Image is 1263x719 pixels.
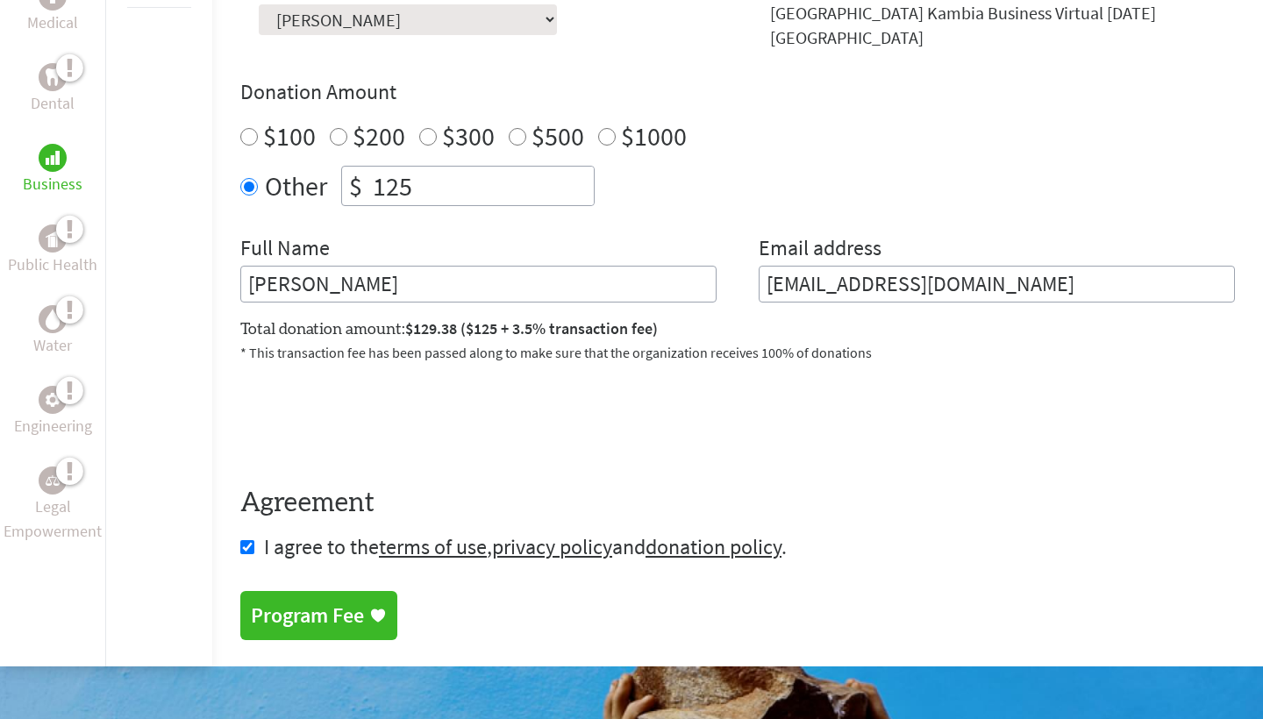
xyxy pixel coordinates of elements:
[46,309,60,329] img: Water
[759,266,1235,303] input: Your Email
[759,234,881,266] label: Email address
[646,533,781,560] a: donation policy
[240,317,658,342] label: Total donation amount:
[265,166,327,206] label: Other
[240,234,330,266] label: Full Name
[369,167,594,205] input: Enter Amount
[240,384,507,452] iframe: reCAPTCHA
[14,414,92,438] p: Engineering
[14,386,92,438] a: EngineeringEngineering
[39,305,67,333] div: Water
[46,151,60,165] img: Business
[39,386,67,414] div: Engineering
[23,172,82,196] p: Business
[23,144,82,196] a: BusinessBusiness
[4,466,102,544] a: Legal EmpowermentLegal Empowerment
[8,224,97,277] a: Public HealthPublic Health
[379,533,487,560] a: terms of use
[240,78,1235,106] h4: Donation Amount
[240,266,717,303] input: Enter Full Name
[27,11,78,35] p: Medical
[240,488,1235,519] h4: Agreement
[39,224,67,253] div: Public Health
[621,119,687,153] label: $1000
[39,466,67,495] div: Legal Empowerment
[46,393,60,407] img: Engineering
[240,591,397,640] a: Program Fee
[532,119,584,153] label: $500
[8,253,97,277] p: Public Health
[251,602,364,630] div: Program Fee
[46,475,60,486] img: Legal Empowerment
[770,1,1235,50] div: [GEOGRAPHIC_DATA] Kambia Business Virtual [DATE] [GEOGRAPHIC_DATA]
[33,305,72,358] a: WaterWater
[240,342,1235,363] p: * This transaction fee has been passed along to make sure that the organization receives 100% of ...
[33,333,72,358] p: Water
[4,495,102,544] p: Legal Empowerment
[353,119,405,153] label: $200
[39,63,67,91] div: Dental
[405,318,658,338] span: $129.38 ($125 + 3.5% transaction fee)
[46,230,60,247] img: Public Health
[492,533,612,560] a: privacy policy
[263,119,316,153] label: $100
[46,68,60,85] img: Dental
[39,144,67,172] div: Business
[342,167,369,205] div: $
[442,119,495,153] label: $300
[31,91,75,116] p: Dental
[264,533,787,560] span: I agree to the , and .
[31,63,75,116] a: DentalDental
